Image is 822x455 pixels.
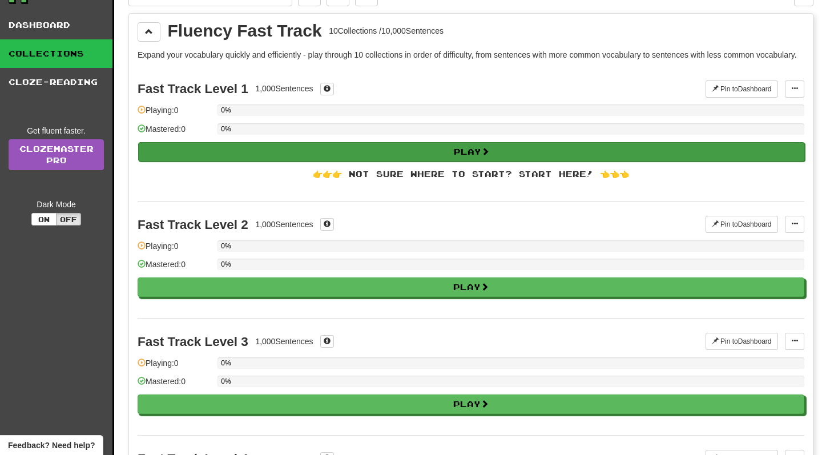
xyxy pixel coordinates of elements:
[138,259,212,277] div: Mastered: 0
[138,168,804,180] div: 👉👉👉 Not sure where to start? Start here! 👈👈👈
[706,333,778,350] button: Pin toDashboard
[138,240,212,259] div: Playing: 0
[255,83,313,94] div: 1,000 Sentences
[168,22,322,39] div: Fluency Fast Track
[138,49,804,61] p: Expand your vocabulary quickly and efficiently - play through 10 collections in order of difficul...
[9,139,104,170] a: ClozemasterPro
[138,376,212,394] div: Mastered: 0
[56,213,81,226] button: Off
[138,142,805,162] button: Play
[138,104,212,123] div: Playing: 0
[138,335,248,349] div: Fast Track Level 3
[255,336,313,347] div: 1,000 Sentences
[138,82,248,96] div: Fast Track Level 1
[8,440,95,451] span: Open feedback widget
[138,394,804,414] button: Play
[706,216,778,233] button: Pin toDashboard
[255,219,313,230] div: 1,000 Sentences
[329,25,444,37] div: 10 Collections / 10,000 Sentences
[138,123,212,142] div: Mastered: 0
[31,213,57,226] button: On
[706,80,778,98] button: Pin toDashboard
[138,357,212,376] div: Playing: 0
[138,218,248,232] div: Fast Track Level 2
[9,199,104,210] div: Dark Mode
[9,125,104,136] div: Get fluent faster.
[138,277,804,297] button: Play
